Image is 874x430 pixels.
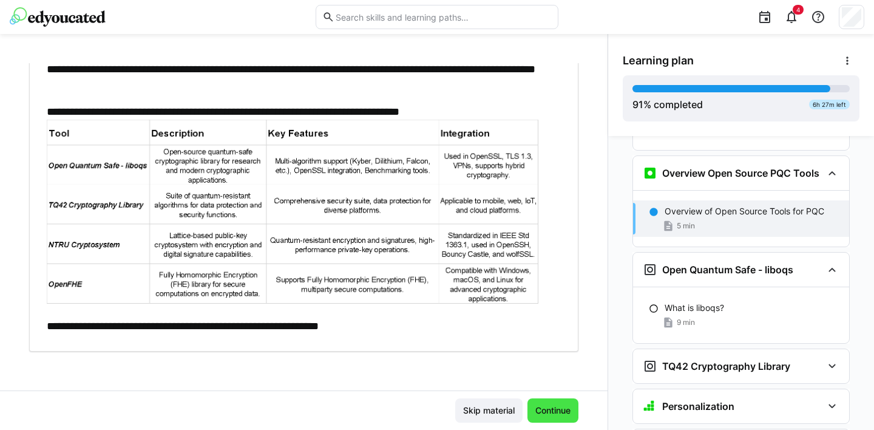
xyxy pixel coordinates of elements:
h3: Open Quantum Safe - liboqs [662,264,793,276]
span: Skip material [461,404,517,417]
div: % completed [632,97,703,112]
span: Learning plan [623,54,694,67]
h3: Personalization [662,400,734,412]
span: 5 min [677,221,695,231]
span: 4 [796,6,800,13]
h3: Overview Open Source PQC Tools [662,167,819,179]
span: Continue [534,404,572,417]
button: Continue [527,398,578,423]
p: Overview of Open Source Tools for PQC [665,205,824,217]
input: Search skills and learning paths… [334,12,552,22]
span: 9 min [677,318,695,327]
h3: TQ42 Cryptography Library [662,360,790,372]
span: 91 [632,98,643,111]
button: Skip material [455,398,523,423]
p: What is liboqs? [665,302,724,314]
div: 6h 27m left [809,100,850,109]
